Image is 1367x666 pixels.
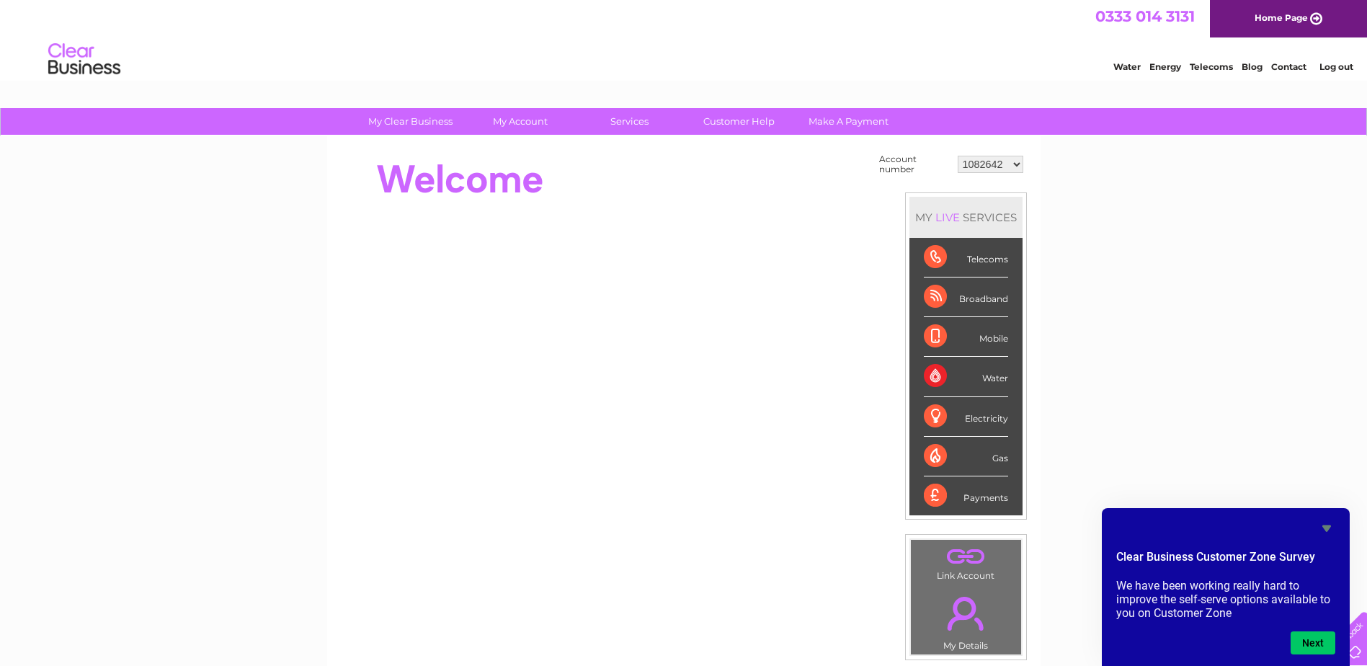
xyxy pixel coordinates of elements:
a: My Clear Business [351,108,470,135]
a: Telecoms [1190,61,1233,72]
a: . [914,543,1018,569]
button: Next question [1291,631,1335,654]
a: Contact [1271,61,1306,72]
a: My Account [460,108,579,135]
img: logo.png [48,37,121,81]
a: 0333 014 3131 [1095,7,1195,25]
div: Telecoms [924,238,1008,277]
a: Blog [1242,61,1263,72]
a: . [914,588,1018,639]
p: We have been working really hard to improve the self-serve options available to you on Customer Zone [1116,579,1335,620]
div: LIVE [932,210,963,224]
div: Clear Business Customer Zone Survey [1116,520,1335,654]
div: Gas [924,437,1008,476]
div: Water [924,357,1008,396]
a: Water [1113,61,1141,72]
td: Link Account [910,539,1022,585]
td: Account number [876,151,954,178]
div: MY SERVICES [909,197,1023,238]
div: Electricity [924,397,1008,437]
div: Broadband [924,277,1008,317]
a: Energy [1149,61,1181,72]
h2: Clear Business Customer Zone Survey [1116,549,1335,573]
div: Payments [924,476,1008,515]
div: Clear Business is a trading name of Verastar Limited (registered in [GEOGRAPHIC_DATA] No. 3667643... [344,8,1025,70]
td: My Details [910,585,1022,655]
a: Make A Payment [789,108,908,135]
a: Customer Help [680,108,798,135]
a: Services [570,108,689,135]
a: Log out [1319,61,1353,72]
button: Hide survey [1318,520,1335,537]
div: Mobile [924,317,1008,357]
